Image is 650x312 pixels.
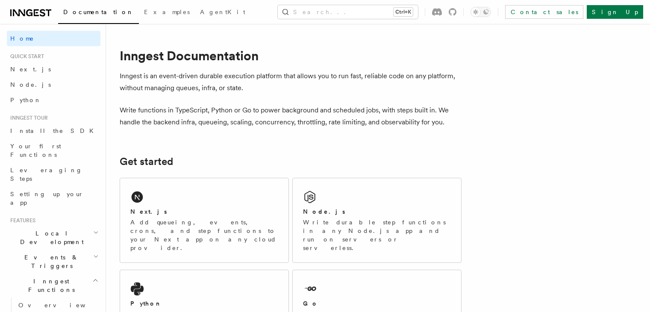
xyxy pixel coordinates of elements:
span: Quick start [7,53,44,60]
span: Python [10,97,41,103]
span: Local Development [7,229,93,246]
span: Next.js [10,66,51,73]
p: Write durable step functions in any Node.js app and run on servers or serverless. [303,218,451,252]
kbd: Ctrl+K [394,8,413,16]
a: Documentation [58,3,139,24]
a: Get started [120,156,173,168]
a: Contact sales [505,5,583,19]
button: Events & Triggers [7,250,100,274]
h2: Node.js [303,207,345,216]
a: Home [7,31,100,46]
span: Overview [18,302,106,309]
a: Sign Up [587,5,643,19]
span: Examples [144,9,190,15]
a: Node.js [7,77,100,92]
span: Install the SDK [10,127,99,134]
p: Write functions in TypeScript, Python or Go to power background and scheduled jobs, with steps bu... [120,104,462,128]
a: Examples [139,3,195,23]
button: Inngest Functions [7,274,100,297]
h1: Inngest Documentation [120,48,462,63]
h2: Python [130,299,162,308]
span: Node.js [10,81,51,88]
span: Leveraging Steps [10,167,82,182]
button: Toggle dark mode [471,7,491,17]
a: Your first Functions [7,138,100,162]
span: Documentation [63,9,134,15]
h2: Next.js [130,207,167,216]
a: Install the SDK [7,123,100,138]
a: Node.jsWrite durable step functions in any Node.js app and run on servers or serverless. [292,178,462,263]
span: Features [7,217,35,224]
a: Next.js [7,62,100,77]
a: AgentKit [195,3,250,23]
span: AgentKit [200,9,245,15]
span: Inngest Functions [7,277,92,294]
a: Setting up your app [7,186,100,210]
a: Next.jsAdd queueing, events, crons, and step functions to your Next app on any cloud provider. [120,178,289,263]
p: Inngest is an event-driven durable execution platform that allows you to run fast, reliable code ... [120,70,462,94]
span: Inngest tour [7,115,48,121]
button: Local Development [7,226,100,250]
a: Leveraging Steps [7,162,100,186]
span: Your first Functions [10,143,61,158]
p: Add queueing, events, crons, and step functions to your Next app on any cloud provider. [130,218,278,252]
h2: Go [303,299,318,308]
button: Search...Ctrl+K [278,5,418,19]
span: Setting up your app [10,191,84,206]
span: Events & Triggers [7,253,93,270]
a: Python [7,92,100,108]
span: Home [10,34,34,43]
